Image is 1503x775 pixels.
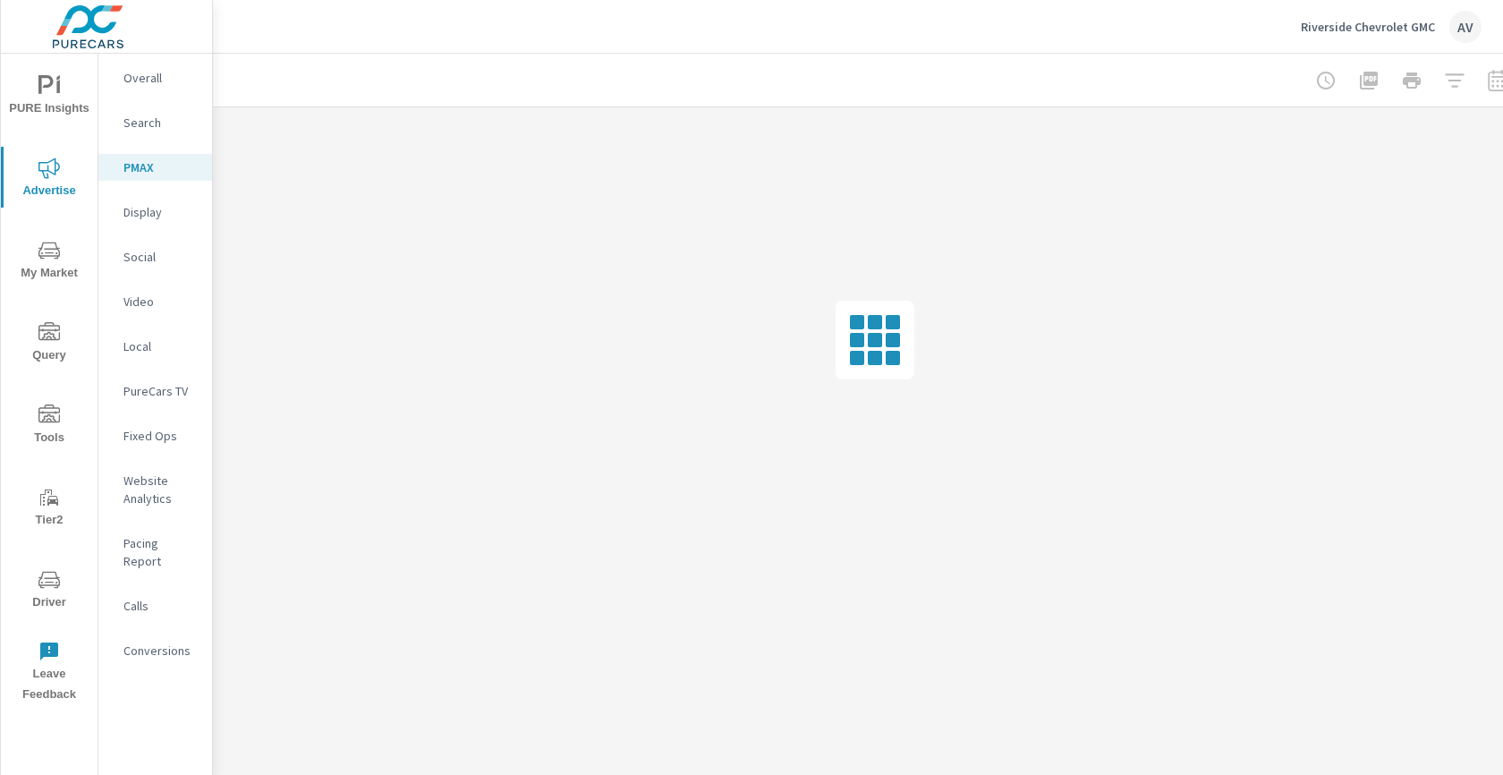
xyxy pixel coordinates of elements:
[123,248,198,266] p: Social
[123,597,198,615] p: Calls
[98,467,212,512] div: Website Analytics
[6,405,92,448] span: Tools
[123,114,198,132] p: Search
[6,240,92,284] span: My Market
[123,69,198,87] p: Overall
[1449,11,1482,43] div: AV
[98,109,212,136] div: Search
[123,382,198,400] p: PureCars TV
[123,472,198,507] p: Website Analytics
[98,637,212,664] div: Conversions
[1301,19,1435,35] p: Riverside Chevrolet GMC
[98,530,212,575] div: Pacing Report
[6,322,92,366] span: Query
[6,75,92,119] span: PURE Insights
[123,203,198,221] p: Display
[6,158,92,201] span: Advertise
[98,154,212,181] div: PMAX
[123,642,198,660] p: Conversions
[98,288,212,315] div: Video
[98,378,212,405] div: PureCars TV
[6,641,92,705] span: Leave Feedback
[123,158,198,176] p: PMAX
[98,243,212,270] div: Social
[123,427,198,445] p: Fixed Ops
[1,54,98,712] div: nav menu
[98,64,212,91] div: Overall
[98,422,212,449] div: Fixed Ops
[123,293,198,311] p: Video
[6,569,92,613] span: Driver
[98,333,212,360] div: Local
[123,337,198,355] p: Local
[98,199,212,226] div: Display
[98,592,212,619] div: Calls
[6,487,92,531] span: Tier2
[123,534,198,570] p: Pacing Report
